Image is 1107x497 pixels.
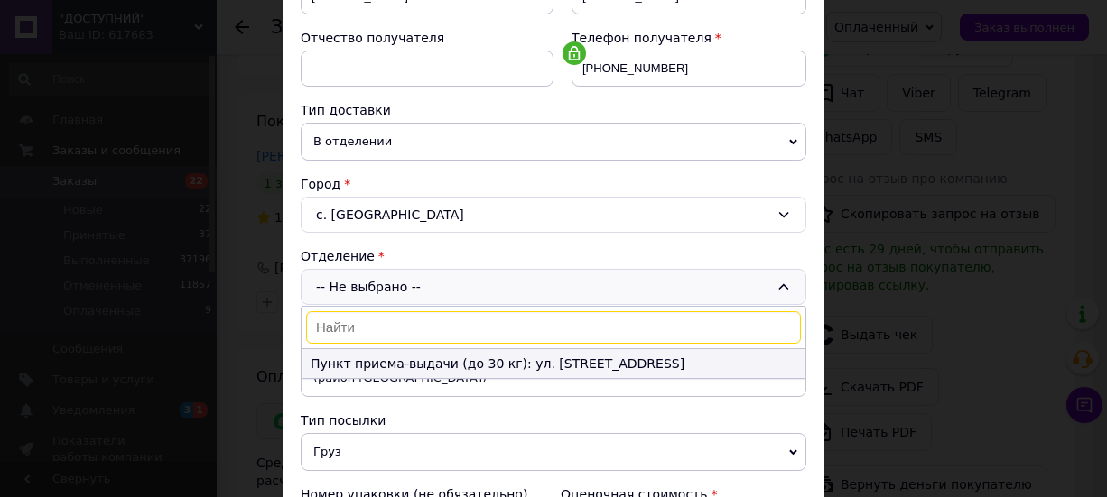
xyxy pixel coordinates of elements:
[301,413,386,428] span: Тип посылки
[301,197,806,233] div: с. [GEOGRAPHIC_DATA]
[301,269,806,305] div: -- Не выбрано --
[301,31,444,45] span: Отчество получателя
[301,175,806,193] div: Город
[301,123,806,161] span: В отделении
[306,311,801,344] input: Найти
[301,247,806,265] div: Отделение
[302,349,805,378] li: Пункт приема-выдачи (до 30 кг): ул. [STREET_ADDRESS]
[301,103,391,117] span: Тип доставки
[301,433,806,471] span: Груз
[572,51,806,87] input: +380
[572,31,712,45] span: Телефон получателя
